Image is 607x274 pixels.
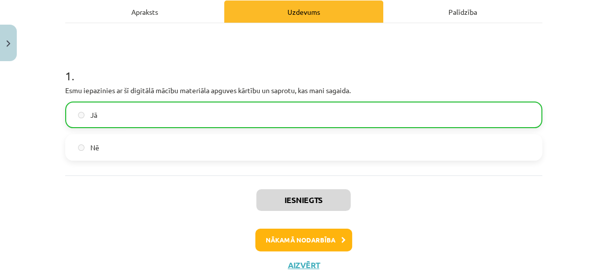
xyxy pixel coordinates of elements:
div: Apraksts [65,0,224,23]
button: Aizvērt [285,260,323,270]
button: Nākamā nodarbība [255,229,352,251]
img: icon-close-lesson-0947bae3869378f0d4975bcd49f059093ad1ed9edebbc8119c70593378902aed.svg [6,40,10,47]
input: Jā [78,112,84,118]
span: Nē [90,142,99,153]
span: Jā [90,110,97,120]
div: Palīdzība [383,0,542,23]
input: Nē [78,144,84,151]
button: Iesniegts [256,189,351,211]
div: Uzdevums [224,0,383,23]
h1: 1 . [65,52,542,82]
p: Esmu iepazinies ar šī digitālā mācību materiāla apguves kārtību un saprotu, kas mani sagaida. [65,85,542,96]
